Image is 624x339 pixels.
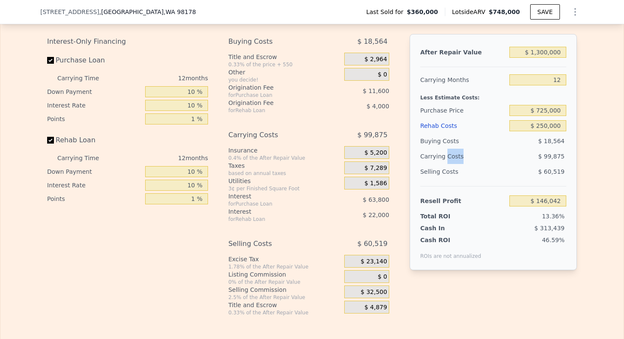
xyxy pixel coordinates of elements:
[420,224,473,232] div: Cash In
[452,8,489,16] span: Lotside ARV
[47,99,142,112] div: Interest Rate
[228,76,341,83] div: you decide!
[228,34,323,49] div: Buying Costs
[116,71,208,85] div: 12 months
[228,107,323,114] div: for Rehab Loan
[40,8,99,16] span: [STREET_ADDRESS]
[228,263,341,270] div: 1.78% of the After Repair Value
[357,34,388,49] span: $ 18,564
[228,279,341,285] div: 0% of the After Repair Value
[47,53,142,68] label: Purchase Loan
[378,71,387,79] span: $ 0
[357,236,388,251] span: $ 60,519
[228,127,323,143] div: Carrying Costs
[228,236,323,251] div: Selling Costs
[47,178,142,192] div: Interest Rate
[163,8,196,15] span: , WA 98178
[530,4,560,20] button: SAVE
[228,61,341,68] div: 0.33% of the price + 550
[228,301,341,309] div: Title and Escrow
[357,127,388,143] span: $ 99,875
[489,8,520,15] span: $748,000
[420,212,473,220] div: Total ROI
[420,88,566,103] div: Less Estimate Costs:
[538,153,565,160] span: $ 99,875
[228,99,323,107] div: Origination Fee
[228,255,341,263] div: Excise Tax
[47,34,208,49] div: Interest-Only Financing
[228,285,341,294] div: Selling Commission
[420,133,506,149] div: Buying Costs
[364,56,387,63] span: $ 2,964
[420,244,481,260] div: ROIs are not annualized
[228,192,323,201] div: Interest
[420,164,506,179] div: Selling Costs
[228,146,341,155] div: Insurance
[366,103,389,110] span: $ 4,000
[47,192,142,206] div: Points
[47,165,142,178] div: Down Payment
[542,213,565,220] span: 13.36%
[228,216,323,223] div: for Rehab Loan
[364,304,387,311] span: $ 4,879
[99,8,196,16] span: , [GEOGRAPHIC_DATA]
[542,237,565,243] span: 46.59%
[534,225,565,232] span: $ 313,439
[420,236,481,244] div: Cash ROI
[361,288,387,296] span: $ 32,500
[228,294,341,301] div: 2.5% of the After Repair Value
[47,85,142,99] div: Down Payment
[366,8,407,16] span: Last Sold for
[57,71,112,85] div: Carrying Time
[47,133,142,148] label: Rehab Loan
[228,161,341,170] div: Taxes
[420,118,506,133] div: Rehab Costs
[538,168,565,175] span: $ 60,519
[228,270,341,279] div: Listing Commission
[363,88,389,94] span: $ 11,600
[378,273,387,281] span: $ 0
[420,45,506,60] div: After Repair Value
[364,180,387,187] span: $ 1,586
[228,177,341,185] div: Utilities
[57,151,112,165] div: Carrying Time
[363,212,389,218] span: $ 22,000
[228,68,341,76] div: Other
[47,112,142,126] div: Points
[420,72,506,88] div: Carrying Months
[228,83,323,92] div: Origination Fee
[420,149,473,164] div: Carrying Costs
[567,3,584,20] button: Show Options
[116,151,208,165] div: 12 months
[228,170,341,177] div: based on annual taxes
[364,164,387,172] span: $ 7,289
[228,309,341,316] div: 0.33% of the After Repair Value
[538,138,565,144] span: $ 18,564
[228,201,323,207] div: for Purchase Loan
[361,258,387,266] span: $ 23,140
[363,196,389,203] span: $ 63,800
[407,8,438,16] span: $360,000
[47,57,54,64] input: Purchase Loan
[420,103,506,118] div: Purchase Price
[364,149,387,157] span: $ 5,200
[228,155,341,161] div: 0.4% of the After Repair Value
[420,193,506,209] div: Resell Profit
[228,53,341,61] div: Title and Escrow
[47,137,54,144] input: Rehab Loan
[228,92,323,99] div: for Purchase Loan
[228,207,323,216] div: Interest
[228,185,341,192] div: 3¢ per Finished Square Foot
